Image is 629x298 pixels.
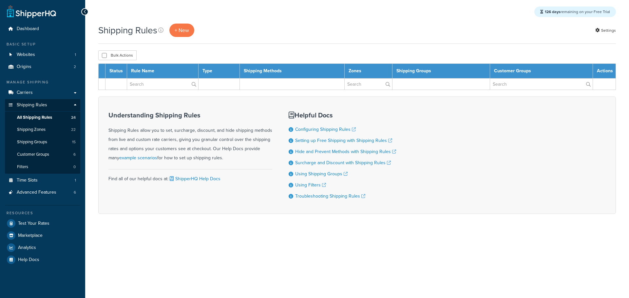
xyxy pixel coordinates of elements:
span: Carriers [17,90,33,96]
input: Search [490,79,593,90]
span: Filters [17,164,28,170]
span: All Shipping Rules [17,115,52,120]
span: + New [175,26,189,34]
div: remaining on your Free Trial [534,7,616,17]
a: Configuring Shipping Rules [295,126,356,133]
li: Shipping Rules [5,99,80,174]
input: Search [127,79,198,90]
th: Type [199,64,239,79]
a: Carriers [5,87,80,99]
h1: Shipping Rules [98,24,157,37]
a: Using Filters [295,182,326,188]
a: Hide and Prevent Methods with Shipping Rules [295,148,396,155]
a: ShipperHQ Help Docs [168,175,220,182]
a: Help Docs [5,254,80,266]
div: Shipping Rules allow you to set, surcharge, discount, and hide shipping methods from live and cus... [108,112,272,163]
h3: Understanding Shipping Rules [108,112,272,119]
span: Help Docs [18,257,39,263]
strong: 126 days [545,9,561,15]
li: All Shipping Rules [5,112,80,124]
a: Filters 0 [5,161,80,173]
a: ShipperHQ Home [7,5,56,18]
span: Customer Groups [17,152,49,157]
a: Websites 1 [5,49,80,61]
span: 1 [75,52,76,58]
div: Find all of our helpful docs at: [108,169,272,184]
a: All Shipping Rules 24 [5,112,80,124]
a: Shipping Rules [5,99,80,111]
a: Customer Groups 6 [5,149,80,161]
th: Actions [593,64,616,79]
li: Shipping Groups [5,136,80,148]
a: Dashboard [5,23,80,35]
th: Zones [345,64,392,79]
li: Websites [5,49,80,61]
th: Customer Groups [490,64,593,79]
span: Marketplace [18,233,43,238]
span: 1 [75,178,76,183]
span: Shipping Rules [17,102,47,108]
span: 0 [73,164,76,170]
button: Bulk Actions [98,50,137,60]
span: Analytics [18,245,36,251]
span: Advanced Features [17,190,56,195]
th: Shipping Methods [239,64,345,79]
span: 22 [71,127,76,132]
span: 2 [74,64,76,70]
li: Time Slots [5,174,80,186]
a: Origins 2 [5,61,80,73]
h3: Helpful Docs [289,112,396,119]
a: example scenarios [119,154,157,161]
a: Advanced Features 6 [5,186,80,199]
a: Analytics [5,242,80,254]
span: Origins [17,64,31,70]
a: Shipping Zones 22 [5,124,80,136]
a: Time Slots 1 [5,174,80,186]
a: Test Your Rates [5,218,80,229]
th: Rule Name [127,64,199,79]
span: 15 [72,139,76,145]
span: 6 [74,190,76,195]
li: Origins [5,61,80,73]
a: Troubleshooting Shipping Rules [295,193,365,200]
span: Test Your Rates [18,221,49,226]
a: Using Shipping Groups [295,170,348,177]
div: Resources [5,210,80,216]
li: Customer Groups [5,149,80,161]
a: Settings [595,26,616,35]
th: Status [105,64,127,79]
span: Dashboard [17,26,39,32]
div: Basic Setup [5,42,80,47]
a: Shipping Groups 15 [5,136,80,148]
a: Setting up Free Shipping with Shipping Rules [295,137,392,144]
span: Shipping Zones [17,127,46,132]
span: Time Slots [17,178,38,183]
input: Search [345,79,392,90]
span: Websites [17,52,35,58]
a: + New [169,24,194,37]
div: Manage Shipping [5,79,80,85]
span: 6 [73,152,76,157]
li: Shipping Zones [5,124,80,136]
li: Filters [5,161,80,173]
li: Advanced Features [5,186,80,199]
th: Shipping Groups [392,64,490,79]
span: Shipping Groups [17,139,47,145]
a: Surcharge and Discount with Shipping Rules [295,159,391,166]
span: 24 [71,115,76,120]
a: Marketplace [5,230,80,241]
